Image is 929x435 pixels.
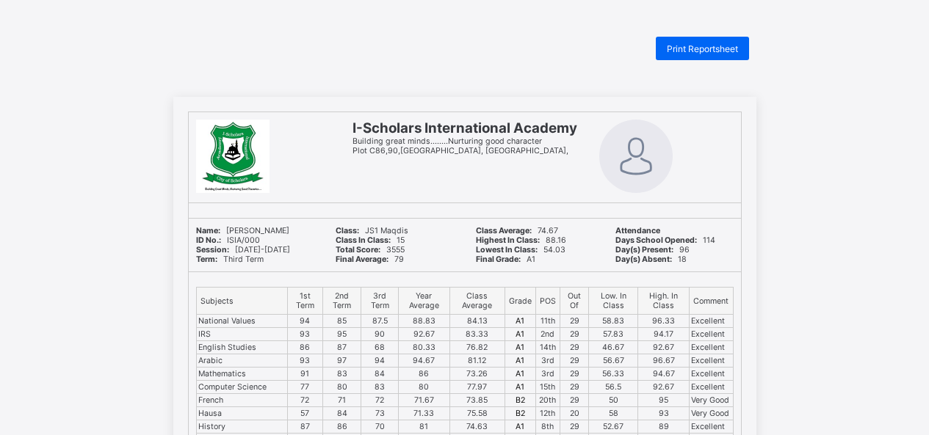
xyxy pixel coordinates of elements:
th: Grade [505,288,535,315]
th: 2nd Term [323,288,361,315]
td: 94.17 [638,328,690,341]
th: High. In Class [638,288,690,315]
td: 92.67 [638,381,690,394]
b: Term: [196,255,217,264]
td: 20 [560,407,589,420]
td: Excellent [690,315,733,328]
td: B2 [505,407,535,420]
span: 54.03 [476,245,565,255]
th: Out Of [560,288,589,315]
td: 14th [535,341,560,354]
td: 94 [361,354,399,368]
span: Print Reportsheet [667,43,738,54]
td: 96.33 [638,315,690,328]
td: 80.33 [399,341,450,354]
td: 29 [560,420,589,434]
td: 91 [287,368,323,381]
td: Excellent [690,341,733,354]
td: 8th [535,420,560,434]
td: 73.26 [449,368,505,381]
td: Excellent [690,420,733,434]
td: 57.83 [589,328,638,341]
span: JS1 Maqdis [336,226,408,235]
td: 11th [535,315,560,328]
td: A1 [505,328,535,341]
td: 2nd [535,328,560,341]
td: 84.13 [449,315,505,328]
td: 29 [560,368,589,381]
b: Lowest In Class: [476,245,538,255]
td: Very Good [690,394,733,407]
td: 29 [560,315,589,328]
span: 88.16 [476,235,566,245]
td: 94 [287,315,323,328]
td: A1 [505,315,535,328]
td: 15th [535,381,560,394]
td: 81.12 [449,354,505,368]
td: 3rd [535,368,560,381]
td: 87 [287,420,323,434]
td: 72 [287,394,323,407]
td: Excellent [690,381,733,394]
td: 29 [560,354,589,368]
td: 83 [361,381,399,394]
td: 75.58 [449,407,505,420]
td: 89 [638,420,690,434]
span: [PERSON_NAME] [196,226,289,235]
b: Highest In Class: [476,235,540,245]
td: 86 [287,341,323,354]
td: 83 [323,368,361,381]
td: French [196,394,287,407]
td: 50 [589,394,638,407]
b: Class Average: [476,226,532,235]
td: 70 [361,420,399,434]
td: 84 [361,368,399,381]
td: 92.67 [399,328,450,341]
td: Excellent [690,368,733,381]
td: B2 [505,394,535,407]
td: 57 [287,407,323,420]
td: 29 [560,381,589,394]
span: A1 [476,255,535,264]
td: 87.5 [361,315,399,328]
span: [DATE]-[DATE] [196,245,290,255]
th: 1st Term [287,288,323,315]
td: 46.67 [589,341,638,354]
td: Computer Science [196,381,287,394]
td: 68 [361,341,399,354]
span: 3555 [336,245,405,255]
td: 93 [638,407,690,420]
td: A1 [505,341,535,354]
b: Total Score: [336,245,380,255]
td: 56.5 [589,381,638,394]
td: 29 [560,394,589,407]
td: 29 [560,341,589,354]
span: 79 [336,255,404,264]
td: 88.83 [399,315,450,328]
b: Session: [196,245,229,255]
span: 114 [615,235,715,245]
td: 72 [361,394,399,407]
span: 96 [615,245,690,255]
td: 74.63 [449,420,505,434]
th: Subjects [196,288,287,315]
td: 84 [323,407,361,420]
td: 71.67 [399,394,450,407]
td: Mathematics [196,368,287,381]
td: 56.33 [589,368,638,381]
td: 85 [323,315,361,328]
td: 94.67 [638,368,690,381]
b: Final Grade: [476,255,521,264]
b: ID No.: [196,235,221,245]
td: 58.83 [589,315,638,328]
td: English Studies [196,341,287,354]
td: 93 [287,354,323,368]
td: 76.82 [449,341,505,354]
th: Year Average [399,288,450,315]
td: 71.33 [399,407,450,420]
span: 18 [615,255,687,264]
span: Third Term [196,255,264,264]
span: Plot C86,90,[GEOGRAPHIC_DATA], [GEOGRAPHIC_DATA], [353,146,568,156]
b: Days School Opened: [615,235,697,245]
th: 3rd Term [361,288,399,315]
